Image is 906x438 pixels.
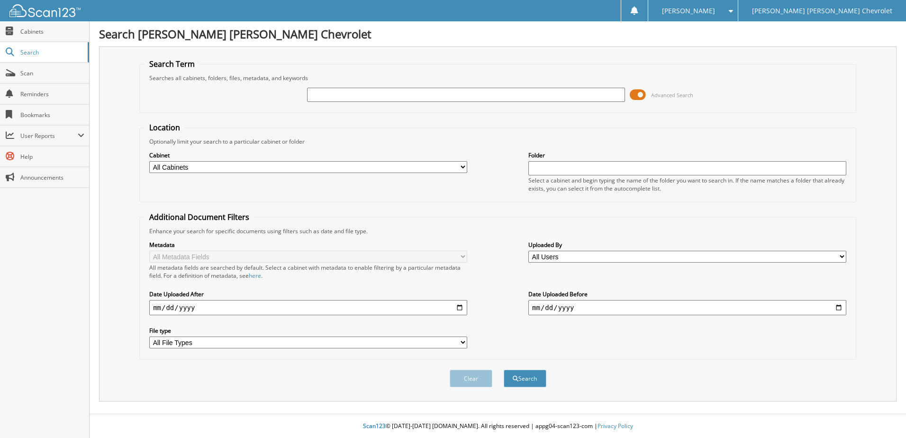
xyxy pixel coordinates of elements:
a: Privacy Policy [598,422,633,430]
span: [PERSON_NAME] [662,8,715,14]
button: Clear [450,370,492,387]
img: scan123-logo-white.svg [9,4,81,17]
div: Optionally limit your search to a particular cabinet or folder [145,137,851,146]
label: Date Uploaded Before [528,290,846,298]
div: Searches all cabinets, folders, files, metadata, and keywords [145,74,851,82]
span: User Reports [20,132,78,140]
span: Bookmarks [20,111,84,119]
input: start [149,300,467,315]
div: Select a cabinet and begin typing the name of the folder you want to search in. If the name match... [528,176,846,192]
span: Scan123 [363,422,386,430]
label: Cabinet [149,151,467,159]
span: Help [20,153,84,161]
span: [PERSON_NAME] [PERSON_NAME] Chevrolet [752,8,892,14]
div: © [DATE]-[DATE] [DOMAIN_NAME]. All rights reserved | appg04-scan123-com | [90,415,906,438]
label: Uploaded By [528,241,846,249]
legend: Location [145,122,185,133]
a: here [249,272,261,280]
span: Announcements [20,173,84,182]
span: Reminders [20,90,84,98]
input: end [528,300,846,315]
div: All metadata fields are searched by default. Select a cabinet with metadata to enable filtering b... [149,264,467,280]
span: Cabinets [20,27,84,36]
label: Metadata [149,241,467,249]
label: File type [149,327,467,335]
legend: Additional Document Filters [145,212,254,222]
h1: Search [PERSON_NAME] [PERSON_NAME] Chevrolet [99,26,897,42]
label: Date Uploaded After [149,290,467,298]
span: Advanced Search [651,91,693,99]
span: Search [20,48,83,56]
div: Enhance your search for specific documents using filters such as date and file type. [145,227,851,235]
span: Scan [20,69,84,77]
button: Search [504,370,546,387]
legend: Search Term [145,59,199,69]
label: Folder [528,151,846,159]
